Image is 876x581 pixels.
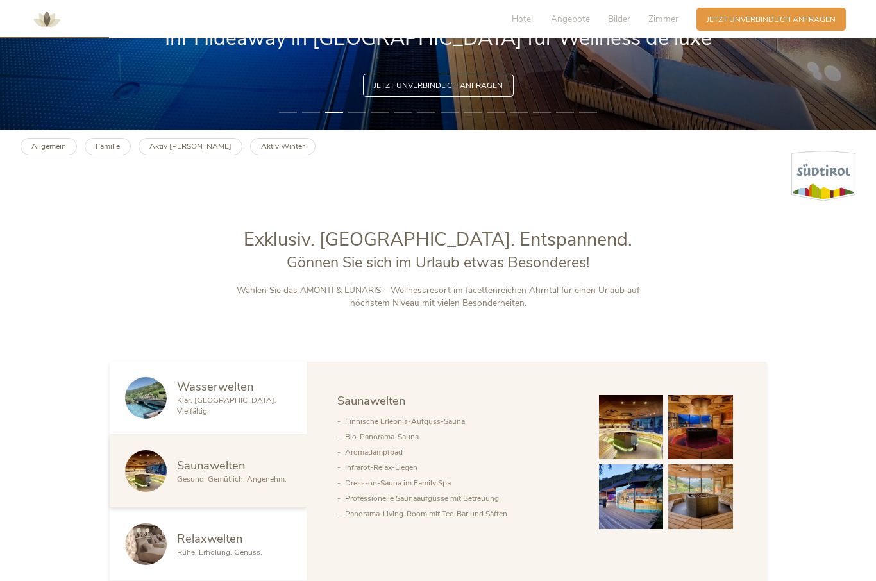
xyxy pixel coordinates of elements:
[345,429,578,444] li: Bio-Panorama-Sauna
[149,141,232,151] b: Aktiv [PERSON_NAME]
[139,138,242,155] a: Aktiv [PERSON_NAME]
[28,15,66,22] a: AMONTI & LUNARIS Wellnessresort
[512,13,533,25] span: Hotel
[287,253,589,273] span: Gönnen Sie sich im Urlaub etwas Besonderes!
[21,138,77,155] a: Allgemein
[177,547,262,557] span: Ruhe. Erholung. Genuss.
[345,460,578,475] li: Infrarot-Relax-Liegen
[244,227,632,252] span: Exklusiv. [GEOGRAPHIC_DATA]. Entspannend.
[345,444,578,460] li: Aromadampfbad
[250,138,316,155] a: Aktiv Winter
[261,141,305,151] b: Aktiv Winter
[337,392,405,408] span: Saunawelten
[177,530,242,546] span: Relaxwelten
[345,506,578,521] li: Panorama-Living-Room mit Tee-Bar und Säften
[96,141,120,151] b: Familie
[648,13,678,25] span: Zimmer
[85,138,131,155] a: Familie
[551,13,590,25] span: Angebote
[608,13,630,25] span: Bilder
[374,80,503,91] span: Jetzt unverbindlich anfragen
[177,378,253,394] span: Wasserwelten
[791,151,855,201] img: Südtirol
[345,475,578,491] li: Dress-on-Sauna im Family Spa
[345,491,578,506] li: Professionelle Saunaaufgüsse mit Betreuung
[177,457,245,473] span: Saunawelten
[31,141,66,151] b: Allgemein
[177,474,287,484] span: Gesund. Gemütlich. Angenehm.
[224,284,652,310] p: Wählen Sie das AMONTI & LUNARIS – Wellnessresort im facettenreichen Ahrntal für einen Urlaub auf ...
[177,395,276,416] span: Klar. [GEOGRAPHIC_DATA]. Vielfältig.
[345,414,578,429] li: Finnische Erlebnis-Aufguss-Sauna
[707,14,836,25] span: Jetzt unverbindlich anfragen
